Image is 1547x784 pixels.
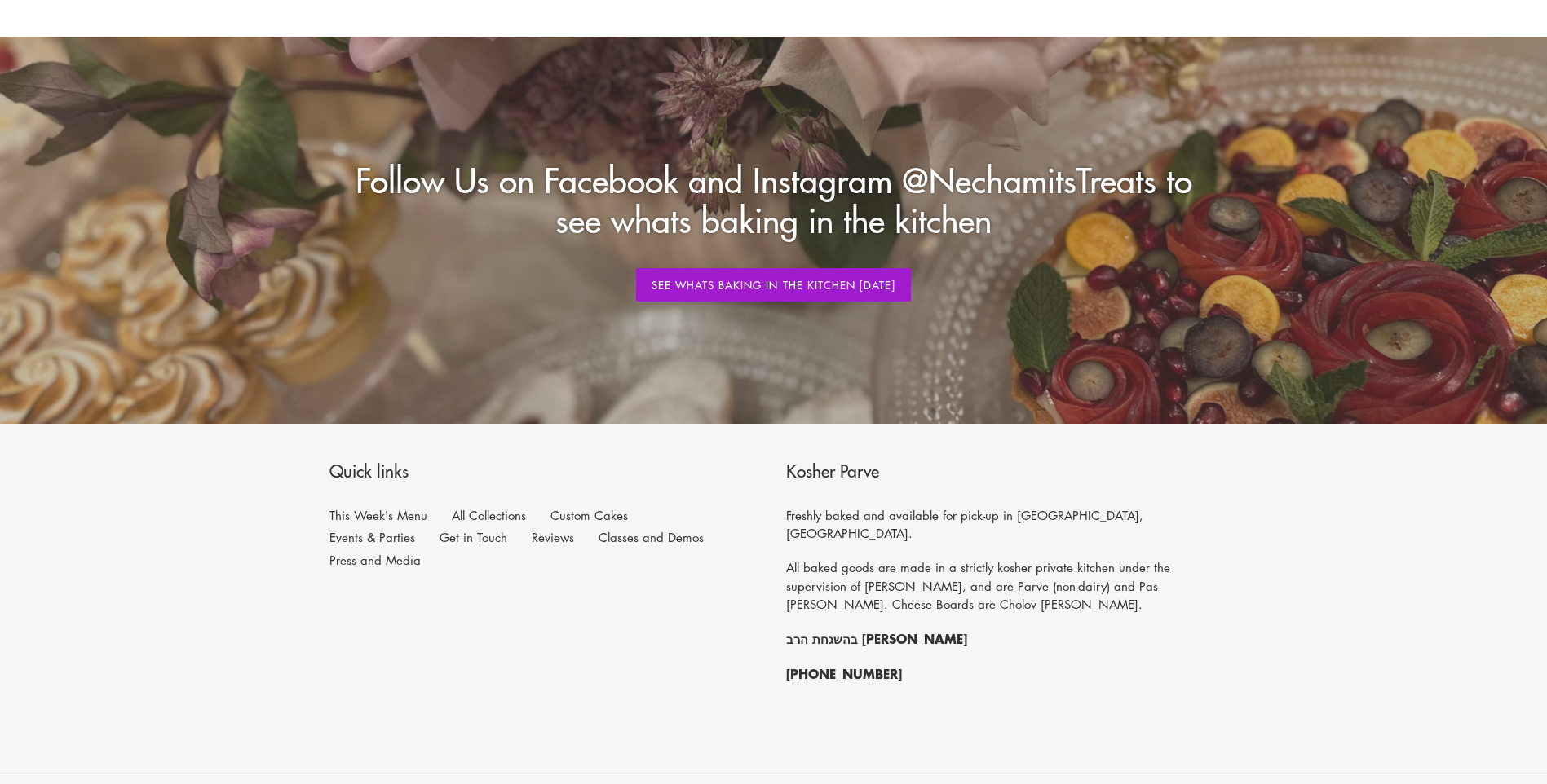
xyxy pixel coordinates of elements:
a: Custom Cakes [550,507,628,523]
p: Kosher Parve [786,460,1218,486]
a: Events & Parties [329,529,415,545]
strong: בהשגחת הרב [PERSON_NAME] [786,628,967,648]
a: All Collections [452,507,526,523]
strong: [PHONE_NUMBER] [786,663,902,683]
a: Press and Media [329,552,421,568]
p: Quick links [329,460,762,486]
a: See whats Baking in the Kitchen today [636,268,912,302]
a: This Week's Menu [329,507,427,523]
a: Reviews [532,529,574,545]
a: Classes and Demos [599,529,704,545]
h2: Follow Us on Facebook and Instagram @NechamitsTreats to see whats baking in the kitchen [329,159,1218,239]
p: Freshly baked and available for pick-up in [GEOGRAPHIC_DATA],[GEOGRAPHIC_DATA]. [786,506,1218,543]
a: Get in Touch [440,529,507,545]
p: All baked goods are made in a strictly kosher private kitchen under the supervision of [PERSON_NA... [786,558,1218,614]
